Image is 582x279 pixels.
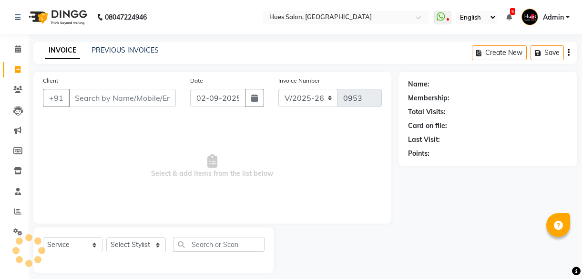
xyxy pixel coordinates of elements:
span: 5 [510,8,515,15]
input: Search by Name/Mobile/Email/Code [69,89,176,107]
b: 08047224946 [105,4,147,31]
a: PREVIOUS INVOICES [92,46,159,54]
div: Name: [408,79,429,89]
a: INVOICE [45,42,80,59]
span: Select & add items from the list below [43,118,382,214]
label: Client [43,76,58,85]
div: Card on file: [408,121,447,131]
iframe: chat widget [542,241,572,269]
button: +91 [43,89,70,107]
button: Save [531,45,564,60]
div: Membership: [408,93,449,103]
label: Invoice Number [278,76,320,85]
span: Admin [543,12,564,22]
div: Points: [408,149,429,159]
label: Date [190,76,203,85]
div: Last Visit: [408,135,440,145]
img: Admin [521,9,538,25]
a: 5 [506,13,512,21]
img: logo [24,4,90,31]
input: Search or Scan [173,237,265,252]
button: Create New [472,45,527,60]
div: Total Visits: [408,107,446,117]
